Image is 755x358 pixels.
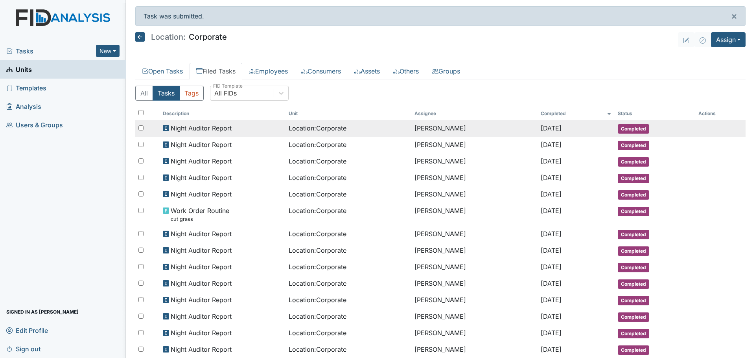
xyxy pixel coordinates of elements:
[289,295,346,305] span: Location : Corporate
[135,86,153,101] button: All
[618,190,649,200] span: Completed
[618,124,649,134] span: Completed
[289,189,346,199] span: Location : Corporate
[179,86,204,101] button: Tags
[618,246,649,256] span: Completed
[541,263,562,271] span: [DATE]
[411,153,537,170] td: [PERSON_NAME]
[171,140,232,149] span: Night Auditor Report
[618,279,649,289] span: Completed
[541,230,562,238] span: [DATE]
[289,140,346,149] span: Location : Corporate
[289,206,346,215] span: Location : Corporate
[289,123,346,133] span: Location : Corporate
[723,7,745,26] button: ×
[6,119,63,131] span: Users & Groups
[618,345,649,355] span: Completed
[6,82,46,94] span: Templates
[618,230,649,239] span: Completed
[295,63,348,79] a: Consumers
[411,308,537,325] td: [PERSON_NAME]
[618,174,649,183] span: Completed
[135,6,746,26] div: Task was submitted.
[171,229,232,239] span: Night Auditor Report
[411,275,537,292] td: [PERSON_NAME]
[618,157,649,167] span: Completed
[171,328,232,338] span: Night Auditor Report
[171,279,232,288] span: Night Auditor Report
[411,137,537,153] td: [PERSON_NAME]
[96,45,120,57] button: New
[541,174,562,182] span: [DATE]
[348,63,387,79] a: Assets
[541,279,562,287] span: [DATE]
[541,157,562,165] span: [DATE]
[541,345,562,353] span: [DATE]
[541,190,562,198] span: [DATE]
[242,63,295,79] a: Employees
[411,341,537,358] td: [PERSON_NAME]
[135,32,227,42] h5: Corporate
[541,246,562,254] span: [DATE]
[171,295,232,305] span: Night Auditor Report
[538,107,615,120] th: Toggle SortBy
[541,124,562,132] span: [DATE]
[289,328,346,338] span: Location : Corporate
[171,262,232,272] span: Night Auditor Report
[190,63,242,79] a: Filed Tasks
[425,63,467,79] a: Groups
[6,343,41,355] span: Sign out
[160,107,285,120] th: Toggle SortBy
[411,170,537,186] td: [PERSON_NAME]
[618,207,649,216] span: Completed
[411,203,537,226] td: [PERSON_NAME]
[285,107,411,120] th: Toggle SortBy
[6,63,32,75] span: Units
[171,173,232,182] span: Night Auditor Report
[618,141,649,150] span: Completed
[411,325,537,341] td: [PERSON_NAME]
[618,263,649,272] span: Completed
[6,46,96,56] a: Tasks
[731,10,737,22] span: ×
[289,312,346,321] span: Location : Corporate
[618,312,649,322] span: Completed
[171,123,232,133] span: Night Auditor Report
[171,246,232,255] span: Night Auditor Report
[711,32,746,47] button: Assign
[289,262,346,272] span: Location : Corporate
[541,207,562,215] span: [DATE]
[171,189,232,199] span: Night Auditor Report
[541,312,562,320] span: [DATE]
[411,226,537,242] td: [PERSON_NAME]
[541,329,562,337] span: [DATE]
[6,100,41,112] span: Analysis
[411,259,537,275] td: [PERSON_NAME]
[135,63,190,79] a: Open Tasks
[289,345,346,354] span: Location : Corporate
[289,279,346,288] span: Location : Corporate
[151,33,186,41] span: Location:
[289,246,346,255] span: Location : Corporate
[171,345,232,354] span: Night Auditor Report
[411,120,537,137] td: [PERSON_NAME]
[214,88,237,98] div: All FIDs
[171,312,232,321] span: Night Auditor Report
[618,296,649,305] span: Completed
[541,296,562,304] span: [DATE]
[289,173,346,182] span: Location : Corporate
[153,86,180,101] button: Tasks
[171,206,229,223] span: Work Order Routine cut grass
[6,306,79,318] span: Signed in as [PERSON_NAME]
[171,215,229,223] small: cut grass
[411,292,537,308] td: [PERSON_NAME]
[541,141,562,149] span: [DATE]
[411,242,537,259] td: [PERSON_NAME]
[615,107,695,120] th: Toggle SortBy
[618,329,649,338] span: Completed
[289,156,346,166] span: Location : Corporate
[289,229,346,239] span: Location : Corporate
[411,186,537,203] td: [PERSON_NAME]
[135,86,204,101] div: Type filter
